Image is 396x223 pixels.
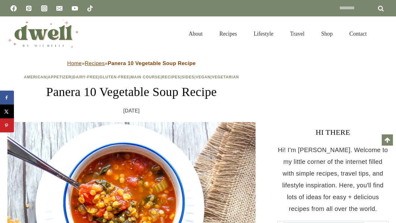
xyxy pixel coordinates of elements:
p: Hi! I'm [PERSON_NAME]. Welcome to my little corner of the internet filled with simple recipes, tr... [277,144,389,215]
a: Recipes [211,23,245,45]
a: Scroll to top [382,134,393,146]
a: Main Course [131,75,161,79]
a: Instagram [38,2,50,15]
a: Home [67,60,82,66]
a: Contact [341,23,375,45]
a: TikTok [84,2,96,15]
a: American [24,75,47,79]
h1: Panera 10 Vegetable Soup Recipe [7,83,256,101]
a: Pinterest [23,2,35,15]
h3: HI THERE [277,127,389,138]
a: Lifestyle [245,23,282,45]
a: Email [53,2,66,15]
a: Dairy-Free [73,75,98,79]
a: Sides [182,75,194,79]
a: Recipes [85,60,105,66]
a: Vegan [196,75,211,79]
a: Shop [313,23,341,45]
a: Vegetarian [212,75,239,79]
button: View Search Form [378,28,389,39]
a: Recipes [162,75,180,79]
a: Travel [282,23,313,45]
time: [DATE] [123,106,140,116]
a: Appetizer [48,75,71,79]
strong: Panera 10 Vegetable Soup Recipe [108,60,196,66]
nav: Primary Navigation [180,23,375,45]
span: » » [67,60,196,66]
img: DWELL by michelle [7,20,79,48]
a: Gluten-Free [100,75,129,79]
a: YouTube [69,2,81,15]
span: | | | | | | | | [24,75,239,79]
a: Facebook [7,2,20,15]
a: About [180,23,211,45]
